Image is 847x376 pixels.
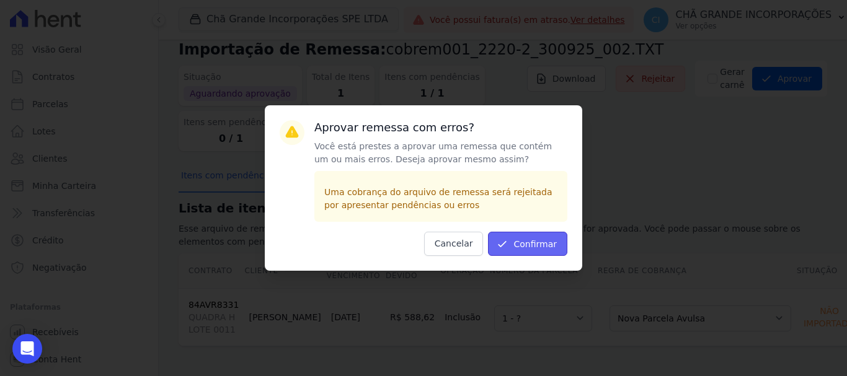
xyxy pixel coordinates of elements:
[314,140,567,166] p: Você está prestes a aprovar uma remessa que contém um ou mais erros. Deseja aprovar mesmo assim?
[424,232,484,256] button: Cancelar
[314,120,567,135] h3: Aprovar remessa com erros?
[12,334,42,364] div: Open Intercom Messenger
[324,186,557,212] p: Uma cobrança do arquivo de remessa será rejeitada por apresentar pendências ou erros
[488,232,567,256] button: Confirmar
